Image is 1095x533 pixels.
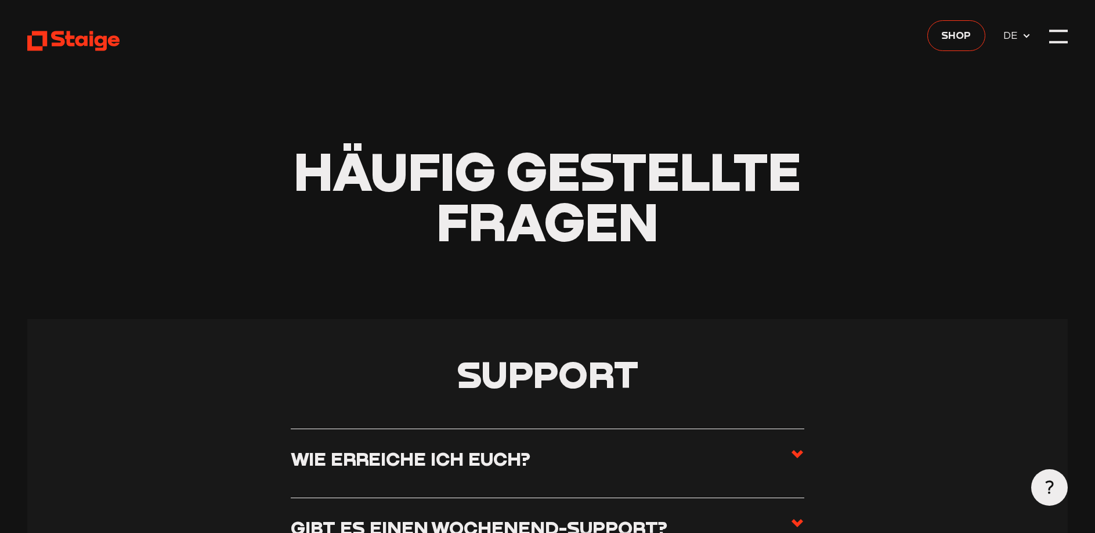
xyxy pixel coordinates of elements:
h3: Wie erreiche ich euch? [291,447,530,470]
span: Häufig gestellte Fragen [294,139,801,252]
span: Shop [941,27,971,43]
span: DE [1003,27,1022,43]
span: Support [457,351,638,396]
a: Shop [927,20,985,51]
